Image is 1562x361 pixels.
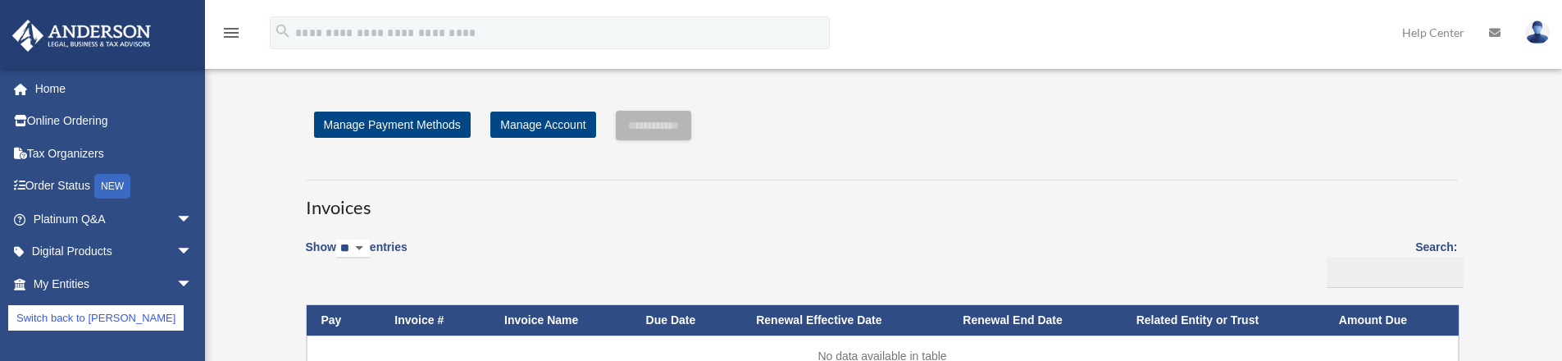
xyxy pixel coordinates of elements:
[11,300,217,333] a: My Anderson Teamarrow_drop_down
[307,305,380,336] th: Pay: activate to sort column descending
[274,22,292,40] i: search
[11,235,217,268] a: Digital Productsarrow_drop_down
[176,203,209,236] span: arrow_drop_down
[11,267,217,300] a: My Entitiesarrow_drop_down
[221,29,241,43] a: menu
[380,305,490,336] th: Invoice #: activate to sort column ascending
[94,174,130,199] div: NEW
[11,72,217,105] a: Home
[1321,237,1458,288] label: Search:
[741,305,948,336] th: Renewal Effective Date: activate to sort column ascending
[306,180,1458,221] h3: Invoices
[1327,257,1464,288] input: Search:
[11,137,217,170] a: Tax Organizers
[1324,305,1459,336] th: Amount Due: activate to sort column ascending
[176,300,209,334] span: arrow_drop_down
[490,112,595,138] a: Manage Account
[631,305,742,336] th: Due Date: activate to sort column ascending
[11,203,217,235] a: Platinum Q&Aarrow_drop_down
[948,305,1121,336] th: Renewal End Date: activate to sort column ascending
[8,305,184,331] a: Switch back to [PERSON_NAME]
[314,112,471,138] a: Manage Payment Methods
[490,305,631,336] th: Invoice Name: activate to sort column ascending
[176,235,209,269] span: arrow_drop_down
[1525,21,1550,44] img: User Pic
[336,240,370,258] select: Showentries
[11,170,217,203] a: Order StatusNEW
[176,267,209,301] span: arrow_drop_down
[1122,305,1324,336] th: Related Entity or Trust: activate to sort column ascending
[221,23,241,43] i: menu
[11,105,217,138] a: Online Ordering
[306,237,408,275] label: Show entries
[7,20,156,52] img: Anderson Advisors Platinum Portal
